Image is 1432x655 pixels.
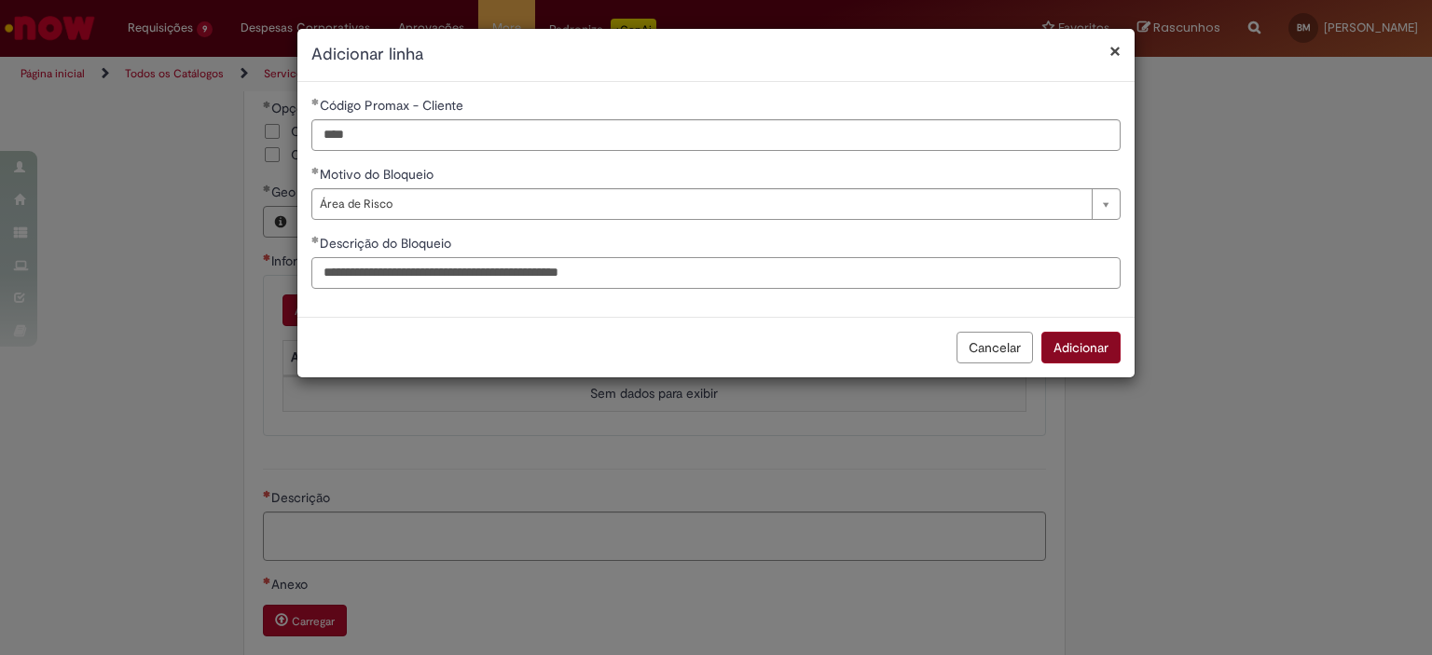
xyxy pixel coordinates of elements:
button: Cancelar [957,332,1033,363]
span: Obrigatório Preenchido [311,167,320,174]
button: Adicionar [1041,332,1121,363]
h2: Adicionar linha [311,43,1121,67]
input: Código Promax - Cliente [311,119,1121,151]
span: Código Promax - Cliente [320,97,467,114]
input: Descrição do Bloqueio [311,257,1121,289]
span: Motivo do Bloqueio [320,166,437,183]
button: Fechar modal [1109,41,1121,61]
span: Área de Risco [320,189,1082,219]
span: Descrição do Bloqueio [320,235,455,252]
span: Obrigatório Preenchido [311,236,320,243]
span: Obrigatório Preenchido [311,98,320,105]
